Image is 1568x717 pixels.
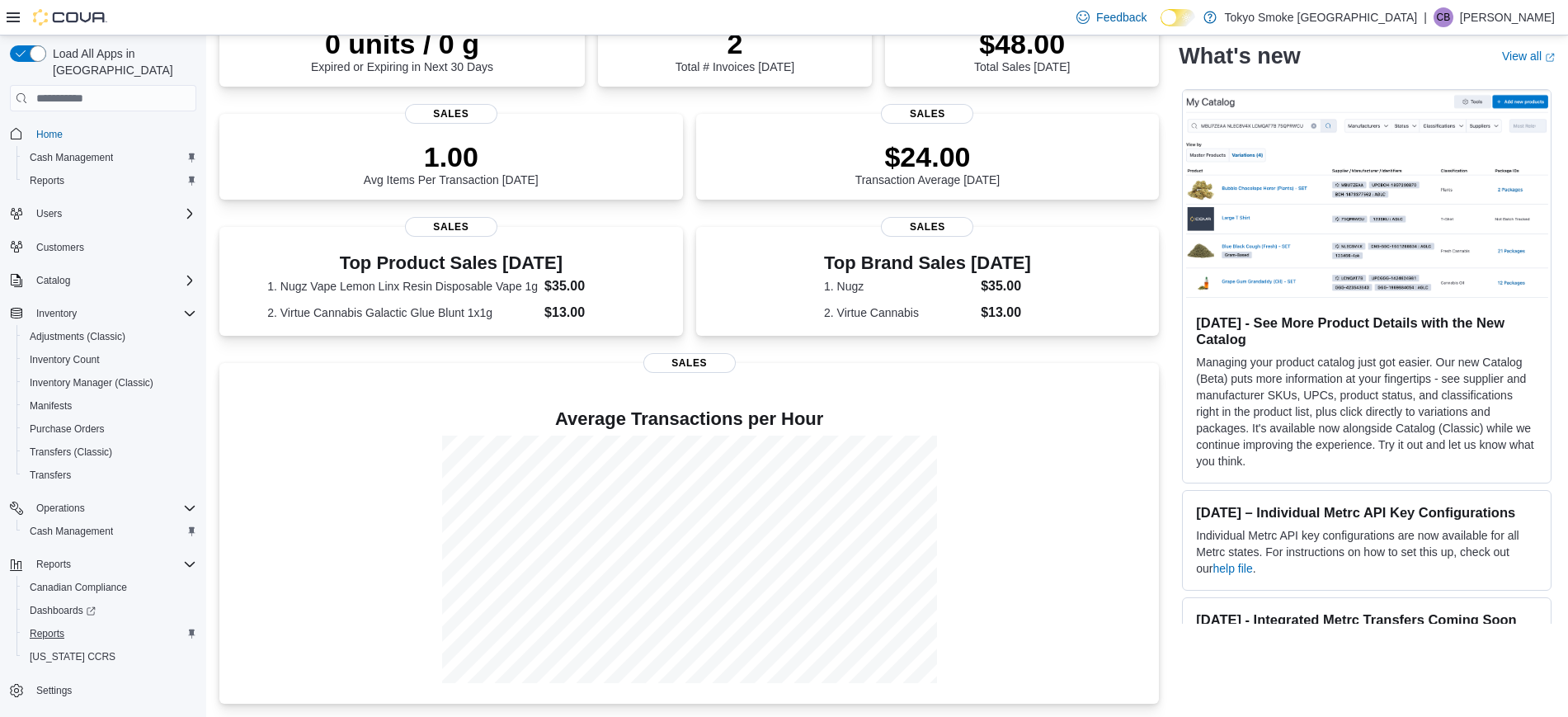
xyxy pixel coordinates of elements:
[30,604,96,617] span: Dashboards
[23,148,120,167] a: Cash Management
[1096,9,1147,26] span: Feedback
[16,169,203,192] button: Reports
[16,599,203,622] a: Dashboards
[30,525,113,538] span: Cash Management
[974,27,1070,73] div: Total Sales [DATE]
[267,253,634,273] h3: Top Product Sales [DATE]
[544,276,634,296] dd: $35.00
[1502,50,1555,63] a: View allExternal link
[544,303,634,323] dd: $13.00
[233,409,1146,429] h4: Average Transactions per Hour
[1434,7,1453,27] div: Codi Baechler
[30,581,127,594] span: Canadian Compliance
[23,442,196,462] span: Transfers (Classic)
[1460,7,1555,27] p: [PERSON_NAME]
[30,271,77,290] button: Catalog
[23,373,160,393] a: Inventory Manager (Classic)
[23,624,196,644] span: Reports
[30,174,64,187] span: Reports
[1196,314,1537,347] h3: [DATE] - See More Product Details with the New Catalog
[30,304,196,323] span: Inventory
[16,394,203,417] button: Manifests
[30,681,78,700] a: Settings
[1161,9,1195,26] input: Dark Mode
[23,601,102,620] a: Dashboards
[23,601,196,620] span: Dashboards
[30,271,196,290] span: Catalog
[23,624,71,644] a: Reports
[30,469,71,482] span: Transfers
[676,27,794,60] p: 2
[36,207,62,220] span: Users
[16,645,203,668] button: [US_STATE] CCRS
[30,304,83,323] button: Inventory
[36,307,77,320] span: Inventory
[23,419,196,439] span: Purchase Orders
[855,140,1001,186] div: Transaction Average [DATE]
[23,396,196,416] span: Manifests
[23,148,196,167] span: Cash Management
[3,497,203,520] button: Operations
[824,278,974,295] dt: 1. Nugz
[1213,562,1253,575] a: help file
[23,578,134,597] a: Canadian Compliance
[1179,43,1300,69] h2: What's new
[881,104,973,124] span: Sales
[981,276,1031,296] dd: $35.00
[16,146,203,169] button: Cash Management
[16,417,203,441] button: Purchase Orders
[30,204,68,224] button: Users
[364,140,539,173] p: 1.00
[23,171,196,191] span: Reports
[30,554,78,574] button: Reports
[30,498,196,518] span: Operations
[23,327,132,347] a: Adjustments (Classic)
[23,373,196,393] span: Inventory Manager (Classic)
[16,371,203,394] button: Inventory Manager (Classic)
[23,465,196,485] span: Transfers
[676,27,794,73] div: Total # Invoices [DATE]
[1196,354,1537,469] p: Managing your product catalog just got easier. Our new Catalog (Beta) puts more information at yo...
[30,151,113,164] span: Cash Management
[23,350,196,370] span: Inventory Count
[364,140,539,186] div: Avg Items Per Transaction [DATE]
[30,204,196,224] span: Users
[1196,611,1537,628] h3: [DATE] - Integrated Metrc Transfers Coming Soon
[30,237,196,257] span: Customers
[855,140,1001,173] p: $24.00
[1070,1,1153,34] a: Feedback
[974,27,1070,60] p: $48.00
[23,465,78,485] a: Transfers
[267,278,538,295] dt: 1. Nugz Vape Lemon Linx Resin Disposable Vape 1g
[16,520,203,543] button: Cash Management
[981,303,1031,323] dd: $13.00
[30,399,72,413] span: Manifests
[30,446,112,459] span: Transfers (Classic)
[36,684,72,697] span: Settings
[405,104,497,124] span: Sales
[23,350,106,370] a: Inventory Count
[1545,52,1555,62] svg: External link
[311,27,493,73] div: Expired or Expiring in Next 30 Days
[16,622,203,645] button: Reports
[30,353,100,366] span: Inventory Count
[30,650,115,663] span: [US_STATE] CCRS
[46,45,196,78] span: Load All Apps in [GEOGRAPHIC_DATA]
[881,217,973,237] span: Sales
[1196,504,1537,521] h3: [DATE] – Individual Metrc API Key Configurations
[36,241,84,254] span: Customers
[23,578,196,597] span: Canadian Compliance
[1424,7,1427,27] p: |
[33,9,107,26] img: Cova
[23,521,120,541] a: Cash Management
[30,376,153,389] span: Inventory Manager (Classic)
[23,171,71,191] a: Reports
[30,680,196,700] span: Settings
[23,419,111,439] a: Purchase Orders
[30,422,105,436] span: Purchase Orders
[3,269,203,292] button: Catalog
[3,678,203,702] button: Settings
[23,327,196,347] span: Adjustments (Classic)
[30,330,125,343] span: Adjustments (Classic)
[3,235,203,259] button: Customers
